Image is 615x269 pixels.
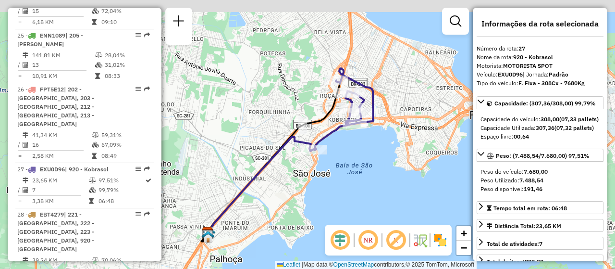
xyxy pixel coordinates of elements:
[40,86,64,93] span: FPT5E12
[554,124,594,131] strong: (07,32 pallets)
[477,219,603,232] a: Distância Total:23,65 KM
[357,229,380,252] span: Ocultar NR
[104,71,150,81] td: 08:33
[277,261,300,268] a: Leaflet
[17,6,22,16] td: /
[23,62,28,68] i: Total de Atividades
[101,17,149,27] td: 09:10
[559,115,599,123] strong: (07,33 pallets)
[446,12,465,31] a: Exibir filtros
[17,86,94,128] span: 26 -
[95,73,100,79] i: Tempo total em rota
[541,115,559,123] strong: 308,00
[92,153,97,159] i: Tempo total em rota
[480,132,600,141] div: Espaço livre:
[524,168,548,175] strong: 7.680,00
[32,176,88,185] td: 23,65 KM
[536,124,554,131] strong: 307,36
[480,185,600,193] div: Peso disponível:
[144,166,150,172] em: Rota exportada
[89,187,96,193] i: % de utilização da cubagem
[32,17,91,27] td: 6,18 KM
[144,211,150,217] em: Rota exportada
[32,196,88,206] td: 3,38 KM
[89,178,96,183] i: % de utilização do peso
[101,151,149,161] td: 08:49
[518,45,525,52] strong: 27
[135,86,141,92] em: Opções
[412,232,428,248] img: Fluxo de ruas
[480,176,600,185] div: Peso Utilizado:
[461,227,467,239] span: +
[92,19,97,25] i: Tempo total em rota
[92,8,99,14] i: % de utilização da cubagem
[40,211,64,218] span: EBT4279
[32,60,95,70] td: 13
[135,166,141,172] em: Opções
[169,12,188,33] a: Nova sessão e pesquisa
[202,231,214,243] img: 712 UDC Full Palhoça
[17,86,94,128] span: | 202 - [GEOGRAPHIC_DATA], 203 - [GEOGRAPHIC_DATA], 212 - [GEOGRAPHIC_DATA], 213 - [GEOGRAPHIC_DATA]
[17,211,94,253] span: | 221 - [GEOGRAPHIC_DATA], 222 - [GEOGRAPHIC_DATA], 223 - [GEOGRAPHIC_DATA], 920 - [GEOGRAPHIC_DATA]
[32,51,95,60] td: 141,81 KM
[144,86,150,92] em: Rota exportada
[17,60,22,70] td: /
[333,261,374,268] a: OpenStreetMap
[525,258,543,265] strong: 788,00
[275,261,477,269] div: Map data © contributors,© 2025 TomTom, Microsoft
[95,52,102,58] i: % de utilização do peso
[89,198,94,204] i: Tempo total em rota
[23,257,28,263] i: Distância Total
[17,17,22,27] td: =
[536,222,561,230] span: 23,65 KM
[23,8,28,14] i: Total de Atividades
[32,130,91,140] td: 41,34 KM
[480,124,600,132] div: Capacidade Utilizada:
[32,140,91,150] td: 16
[477,149,603,162] a: Peso: (7.488,54/7.680,00) 97,51%
[144,32,150,38] em: Rota exportada
[101,6,149,16] td: 72,04%
[513,53,553,61] strong: 920 - Kobrasol
[456,241,471,255] a: Zoom out
[135,32,141,38] em: Opções
[503,62,553,69] strong: MOTORISTA SPOT
[23,142,28,148] i: Total de Atividades
[23,178,28,183] i: Distância Total
[32,185,88,195] td: 7
[329,229,352,252] span: Ocultar deslocamento
[480,168,548,175] span: Peso do veículo:
[95,62,102,68] i: % de utilização da cubagem
[477,201,603,214] a: Tempo total em rota: 06:48
[432,232,448,248] img: Exibir/Ocultar setores
[477,44,603,53] div: Número da rota:
[32,256,91,265] td: 39,24 KM
[461,242,467,254] span: −
[98,176,145,185] td: 97,51%
[480,115,600,124] div: Capacidade do veículo:
[23,52,28,58] i: Distância Total
[101,256,149,265] td: 70,06%
[477,19,603,28] h4: Informações da rota selecionada
[32,71,95,81] td: 10,91 KM
[498,71,523,78] strong: EXU0D96
[101,140,149,150] td: 67,09%
[518,79,585,87] strong: F. Fixa - 308Cx - 7680Kg
[98,196,145,206] td: 06:48
[487,222,561,231] div: Distância Total:
[549,71,568,78] strong: Padrão
[23,187,28,193] i: Total de Atividades
[65,166,109,173] span: | 920 - Kobrasol
[494,100,596,107] span: Capacidade: (307,36/308,00) 99,79%
[40,32,65,39] span: ENN1089
[523,71,568,78] span: | Jornada:
[524,185,542,192] strong: 191,46
[487,240,542,247] span: Total de atividades:
[17,196,22,206] td: =
[496,152,590,159] span: Peso: (7.488,54/7.680,00) 97,51%
[456,226,471,241] a: Zoom in
[477,96,603,109] a: Capacidade: (307,36/308,00) 99,79%
[98,185,145,195] td: 99,79%
[384,229,407,252] span: Exibir rótulo
[32,6,91,16] td: 15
